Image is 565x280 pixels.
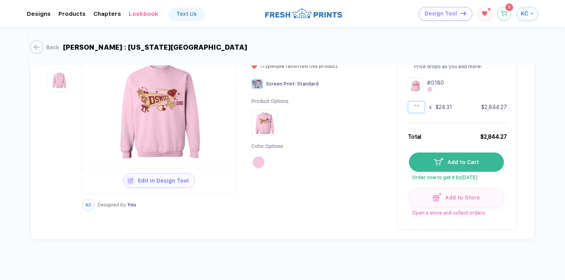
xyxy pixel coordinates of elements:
img: logo [265,7,342,19]
span: Design Tool [425,10,457,17]
img: icon [461,11,466,15]
img: b6a0d880-6086-49ad-ad77-0977d1c198c6_nt_back_1756834584672.jpg [50,70,69,89]
div: LookbookToggle dropdown menu chapters [129,10,158,17]
a: Text Us [169,8,204,20]
div: You [98,202,136,208]
img: b6a0d880-6086-49ad-ad77-0977d1c198c6_nt_front_1756834584669.jpg [85,46,234,167]
span: Open a store and collect orders. [409,207,503,216]
span: Standard [297,81,319,87]
div: [PERSON_NAME] : [US_STATE][GEOGRAPHIC_DATA] [63,43,247,51]
span: Add to Cart [444,159,479,165]
button: iconEdit in Design Tool [123,173,195,188]
span: Order now to get it by [DATE] [409,172,503,180]
sup: 1 [505,3,513,11]
div: Text Us [176,11,197,17]
span: KC [521,10,528,17]
div: Total [408,132,421,141]
img: Product Option [253,111,276,134]
button: Design Toolicon [419,7,472,21]
div: Back [46,44,59,50]
img: icon [434,158,444,165]
div: x [429,103,432,111]
span: Designed by [98,202,126,208]
div: Product Options [251,98,289,105]
div: $2,844.27 [480,132,507,141]
img: icon [125,176,136,186]
sup: 1 [488,8,490,10]
button: Back [30,40,59,54]
span: 1 [508,5,510,10]
span: Add to Store [442,194,480,201]
img: Design Group Summary Cell [408,78,423,93]
div: ProductsToggle dropdown menu [58,10,86,17]
span: 172 people favorited this product. [260,64,339,69]
img: icon [433,193,442,201]
button: iconAdd to Store [409,188,504,207]
div: Color Options [251,143,289,150]
button: KC [517,7,538,20]
div: Lookbook [129,10,158,17]
button: iconAdd to Cart [409,153,504,172]
span: Screen Print : [266,81,296,87]
span: KC [86,203,91,208]
div: $24.31 [435,103,452,111]
img: Screen Print [251,79,263,89]
div: DesignsToggle dropdown menu [27,10,51,17]
div: $2,844.27 [481,103,507,111]
button: KC [82,199,95,211]
div: # G180 [427,79,444,87]
div: ChaptersToggle dropdown menu chapters [93,10,121,17]
span: Edit in Design Tool [136,178,194,184]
